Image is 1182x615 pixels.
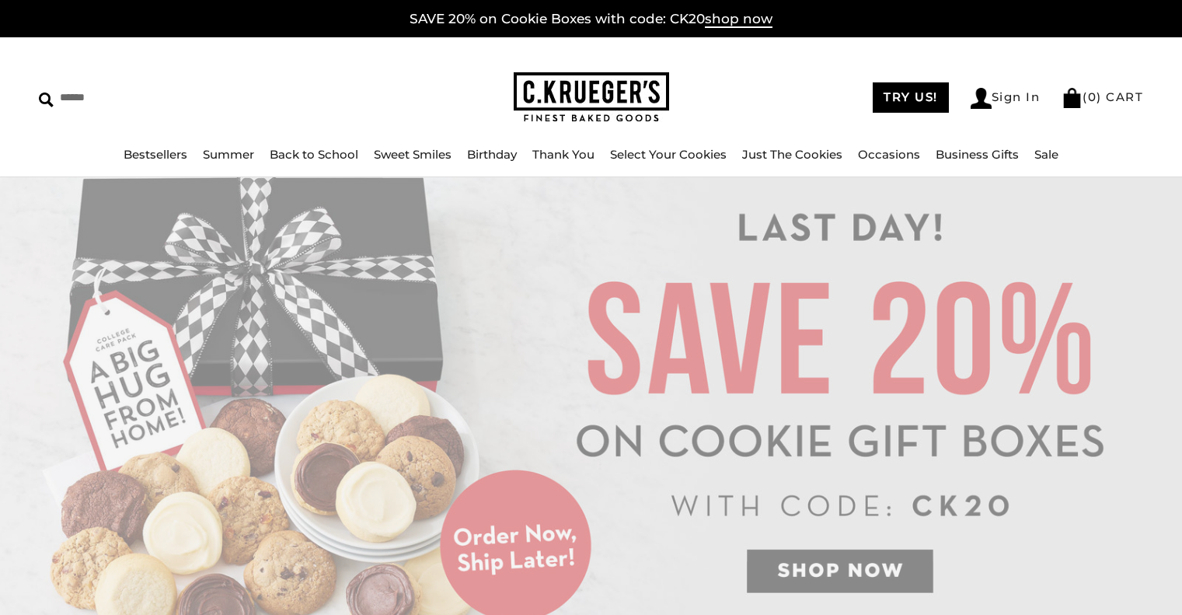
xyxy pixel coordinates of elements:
[971,88,1041,109] a: Sign In
[374,147,452,162] a: Sweet Smiles
[410,11,772,28] a: SAVE 20% on Cookie Boxes with code: CK20shop now
[873,82,949,113] a: TRY US!
[467,147,517,162] a: Birthday
[971,88,992,109] img: Account
[270,147,358,162] a: Back to School
[532,147,594,162] a: Thank You
[1062,88,1083,108] img: Bag
[936,147,1019,162] a: Business Gifts
[1088,89,1097,104] span: 0
[858,147,920,162] a: Occasions
[39,86,301,110] input: Search
[705,11,772,28] span: shop now
[203,147,254,162] a: Summer
[610,147,727,162] a: Select Your Cookies
[39,93,54,107] img: Search
[742,147,842,162] a: Just The Cookies
[1034,147,1058,162] a: Sale
[1062,89,1143,104] a: (0) CART
[124,147,187,162] a: Bestsellers
[514,72,669,123] img: C.KRUEGER'S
